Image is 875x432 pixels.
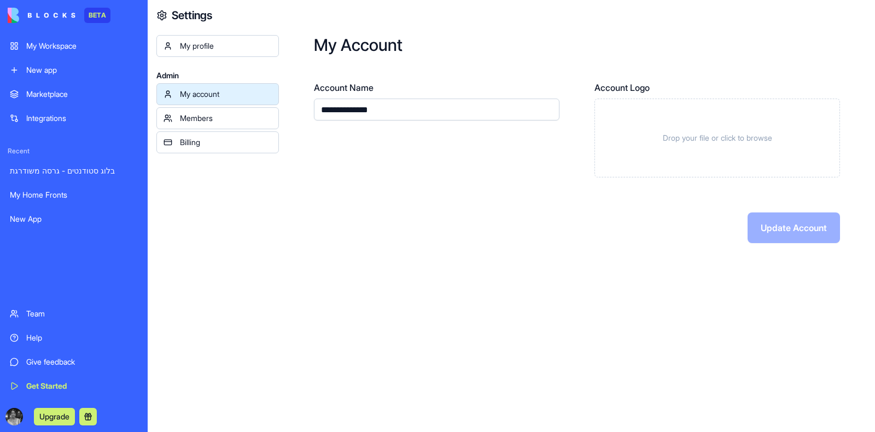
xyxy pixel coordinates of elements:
h2: My Account [314,35,840,55]
a: Get Started [3,375,144,397]
label: Account Name [314,81,559,94]
img: logo [8,8,75,23]
a: Billing [156,131,279,153]
div: New App [10,214,138,224]
div: Team [26,308,138,319]
h4: Settings [172,8,212,23]
div: BETA [84,8,110,23]
div: Marketplace [26,89,138,100]
div: Help [26,332,138,343]
a: New App [3,208,144,230]
div: New app [26,65,138,76]
div: My account [180,89,272,100]
span: Recent [3,147,144,155]
a: Marketplace [3,83,144,105]
div: בלוג סטודנטים - גרסה משודרגת [10,165,138,176]
div: My Home Fronts [10,189,138,200]
button: Upgrade [34,408,75,425]
a: My Workspace [3,35,144,57]
a: My Home Fronts [3,184,144,206]
div: Billing [180,137,272,148]
a: My account [156,83,279,105]
a: Integrations [3,107,144,129]
label: Account Logo [594,81,840,94]
a: New app [3,59,144,81]
div: My profile [180,41,272,51]
a: My profile [156,35,279,57]
div: Integrations [26,113,138,124]
img: ACg8ocJpo7-6uNqbL2O6o9AdRcTI_wCXeWsoHdL_BBIaBlFxyFzsYWgr=s96-c [5,408,23,425]
span: Admin [156,70,279,81]
div: Drop your file or click to browse [594,99,840,177]
span: Drop your file or click to browse [663,133,772,143]
a: BETA [8,8,110,23]
div: My Workspace [26,41,138,51]
a: Give feedback [3,351,144,373]
a: Upgrade [34,411,75,422]
a: Members [156,107,279,129]
div: Members [180,113,272,124]
div: Get Started [26,381,138,391]
a: בלוג סטודנטים - גרסה משודרגת [3,160,144,182]
a: Help [3,327,144,349]
div: Give feedback [26,356,138,367]
a: Team [3,303,144,325]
